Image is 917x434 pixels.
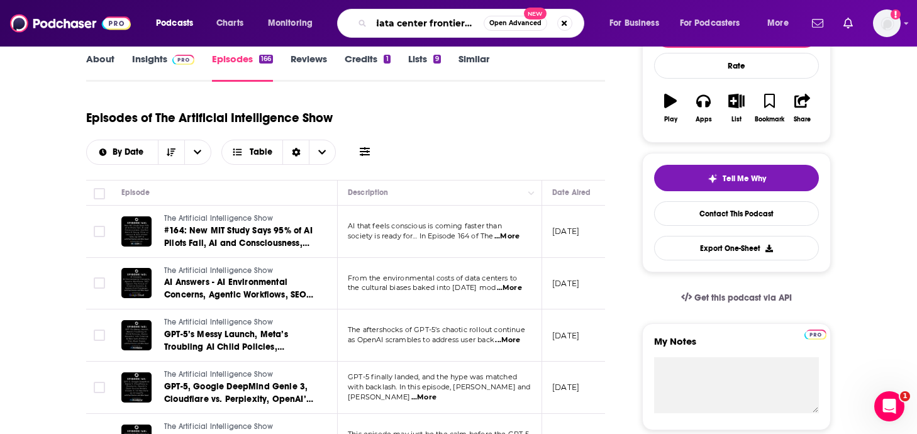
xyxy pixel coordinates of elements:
label: My Notes [654,335,819,357]
span: By Date [113,148,148,157]
button: Sort Direction [158,140,184,164]
a: #164: New MIT Study Says 95% of AI Pilots Fail, AI and Consciousness, Another Meta AI Reorg, [URL... [164,225,315,250]
p: [DATE] [552,382,579,392]
span: The Artificial Intelligence Show [164,318,273,326]
div: 1 [384,55,390,64]
a: Credits1 [345,53,390,82]
div: 9 [433,55,441,64]
a: Pro website [804,328,826,340]
button: open menu [672,13,759,33]
a: The Artificial Intelligence Show [164,213,315,225]
button: tell me why sparkleTell Me Why [654,165,819,191]
span: GPT-5’s Messy Launch, Meta’s Troubling AI Child Policies, [PERSON_NAME]’ AGI Timeline & New [PERS... [164,329,299,390]
a: Lists9 [408,53,441,82]
button: Open AdvancedNew [484,16,547,31]
button: open menu [87,148,158,157]
a: Charts [208,13,251,33]
div: Episode [121,185,150,200]
span: AI Answers - AI Environmental Concerns, Agentic Workflows, SEO Impact, The Future of Creative Car... [164,277,313,325]
div: Sort Direction [282,140,309,164]
span: as OpenAI scrambles to address user back [348,335,494,344]
div: Share [794,116,811,123]
span: More [767,14,789,32]
a: Episodes166 [212,53,273,82]
a: Contact This Podcast [654,201,819,226]
img: Podchaser Pro [172,55,194,65]
span: Toggle select row [94,330,105,341]
span: Podcasts [156,14,193,32]
a: The Artificial Intelligence Show [164,369,315,381]
span: Logged in as hsmelter [873,9,901,37]
input: Search podcasts, credits, & more... [372,13,484,33]
a: Show notifications dropdown [807,13,828,34]
a: Show notifications dropdown [838,13,858,34]
span: The Artificial Intelligence Show [164,214,273,223]
span: ...More [411,392,436,403]
span: #164: New MIT Study Says 95% of AI Pilots Fail, AI and Consciousness, Another Meta AI Reorg, [URL... [164,225,313,286]
a: The Artificial Intelligence Show [164,265,315,277]
button: open menu [147,13,209,33]
span: the cultural biases baked into [DATE] mod [348,283,496,292]
a: GPT-5, Google DeepMind Genie 3, Cloudflare vs. Perplexity, OpenAI’s Open Source Models, [PERSON_N... [164,381,315,406]
button: open menu [184,140,211,164]
div: List [731,116,742,123]
h1: Episodes of The Artificial Intelligence Show [86,110,333,126]
div: Date Aired [552,185,591,200]
span: AI that feels conscious is coming faster than [348,221,502,230]
span: ...More [495,335,520,345]
span: GPT-5 finally landed, and the hype was matched [348,372,517,381]
h2: Choose List sort [86,140,211,165]
a: Reviews [291,53,327,82]
span: From the environmental costs of data centers to [348,274,517,282]
span: Toggle select row [94,382,105,393]
div: Rate [654,53,819,79]
div: Description [348,185,388,200]
span: Charts [216,14,243,32]
a: InsightsPodchaser Pro [132,53,194,82]
svg: Add a profile image [891,9,901,19]
button: List [720,86,753,131]
button: Apps [687,86,720,131]
span: Table [250,148,272,157]
div: Apps [696,116,712,123]
img: tell me why sparkle [708,174,718,184]
div: Play [664,116,677,123]
span: Toggle select row [94,226,105,237]
span: The aftershocks of GPT-5’s chaotic rollout continue [348,325,525,334]
button: Export One-Sheet [654,236,819,260]
button: Choose View [221,140,336,165]
div: 166 [259,55,273,64]
p: [DATE] [552,330,579,341]
a: The Artificial Intelligence Show [164,317,315,328]
span: 1 [900,391,910,401]
span: The Artificial Intelligence Show [164,266,273,275]
button: open menu [601,13,675,33]
img: Podchaser - Follow, Share and Rate Podcasts [10,11,131,35]
iframe: Intercom live chat [874,391,904,421]
button: open menu [259,13,329,33]
span: The Artificial Intelligence Show [164,422,273,431]
span: Toggle select row [94,277,105,289]
a: The Artificial Intelligence Show [164,421,315,433]
a: About [86,53,114,82]
span: with backlash. In this episode, [PERSON_NAME] and [PERSON_NAME] [348,382,530,401]
span: The Artificial Intelligence Show [164,370,273,379]
span: Monitoring [268,14,313,32]
span: For Podcasters [680,14,740,32]
div: Bookmark [755,116,784,123]
div: Search podcasts, credits, & more... [349,9,596,38]
span: Get this podcast via API [694,292,792,303]
span: Tell Me Why [723,174,766,184]
span: Open Advanced [489,20,542,26]
span: ...More [497,283,522,293]
button: Share [786,86,819,131]
span: society is ready for… In Episode 164 of The [348,231,493,240]
span: ...More [494,231,520,242]
img: User Profile [873,9,901,37]
a: Similar [459,53,489,82]
button: Show profile menu [873,9,901,37]
img: Podchaser Pro [804,330,826,340]
button: Column Actions [524,186,539,201]
p: [DATE] [552,278,579,289]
